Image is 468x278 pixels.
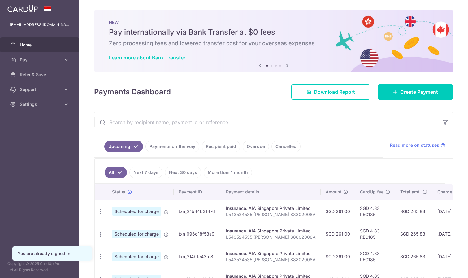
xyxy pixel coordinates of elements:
span: Scheduled for charge [112,230,161,238]
span: Settings [20,101,61,107]
td: SGD 4.83 REC185 [355,223,395,245]
p: L543524535 [PERSON_NAME] S8802008A [226,211,316,218]
span: Scheduled for charge [112,207,161,216]
span: CardUp fee [360,189,383,195]
td: txn_21b44b3147d [174,200,221,223]
td: SGD 261.00 [321,245,355,268]
input: Search by recipient name, payment id or reference [94,112,438,132]
td: txn_2f4b1c43fc8 [174,245,221,268]
th: Payment ID [174,184,221,200]
span: Read more on statuses [390,142,439,148]
span: Total amt. [400,189,421,195]
span: Scheduled for charge [112,252,161,261]
a: Cancelled [271,141,301,152]
a: Next 7 days [129,167,162,178]
img: CardUp [7,5,38,12]
span: Download Report [314,88,355,96]
td: SGD 265.83 [395,245,432,268]
a: Next 30 days [165,167,201,178]
td: SGD 265.83 [395,223,432,245]
span: Refer & Save [20,72,61,78]
p: [EMAIL_ADDRESS][DOMAIN_NAME] [10,22,69,28]
h4: Payments Dashboard [94,86,171,98]
td: SGD 261.00 [321,200,355,223]
a: Overdue [243,141,269,152]
p: NEW [109,20,438,25]
span: Status [112,189,125,195]
img: Bank transfer banner [94,10,453,72]
a: Learn more about Bank Transfer [109,54,185,61]
span: Pay [20,57,61,63]
a: Recipient paid [202,141,240,152]
h5: Pay internationally via Bank Transfer at $0 fees [109,27,438,37]
a: Payments on the way [145,141,199,152]
div: You are already signed in [18,250,86,257]
a: Read more on statuses [390,142,445,148]
span: Amount [326,189,341,195]
p: L543524535 [PERSON_NAME] S8802008A [226,234,316,240]
span: Support [20,86,61,93]
td: txn_096d18f58a9 [174,223,221,245]
h6: Zero processing fees and lowered transfer cost for your overseas expenses [109,40,438,47]
span: Create Payment [400,88,438,96]
a: More than 1 month [204,167,252,178]
a: Upcoming [104,141,143,152]
a: Download Report [291,84,370,100]
td: SGD 4.83 REC185 [355,245,395,268]
a: Create Payment [378,84,453,100]
a: All [105,167,127,178]
p: L543524535 [PERSON_NAME] S8802008A [226,257,316,263]
div: Insurance. AIA Singapore Private Limited [226,250,316,257]
td: SGD 4.83 REC185 [355,200,395,223]
span: Home [20,42,61,48]
th: Payment details [221,184,321,200]
td: SGD 261.00 [321,223,355,245]
td: SGD 265.83 [395,200,432,223]
span: Charge date [437,189,463,195]
div: Insurance. AIA Singapore Private Limited [226,205,316,211]
div: Insurance. AIA Singapore Private Limited [226,228,316,234]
